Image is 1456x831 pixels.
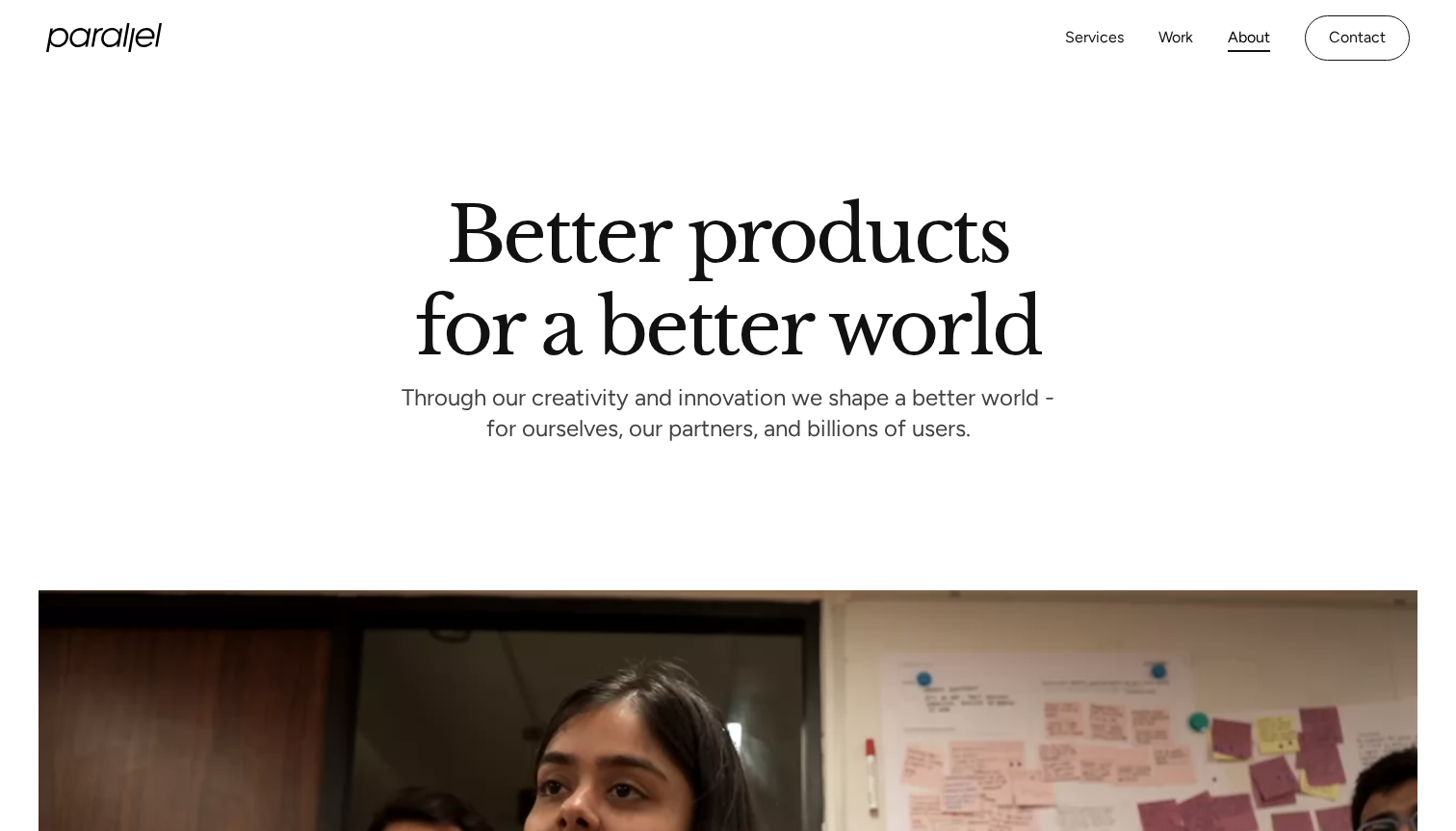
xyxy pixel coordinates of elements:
[46,23,162,52] a: home
[1158,24,1193,52] a: Work
[415,207,1040,355] h1: Better products for a better world
[1065,24,1124,52] a: Services
[402,389,1054,442] p: Through our creativity and innovation we shape a better world - for ourselves, our partners, and ...
[1228,24,1270,52] a: About
[1305,15,1410,61] a: Contact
